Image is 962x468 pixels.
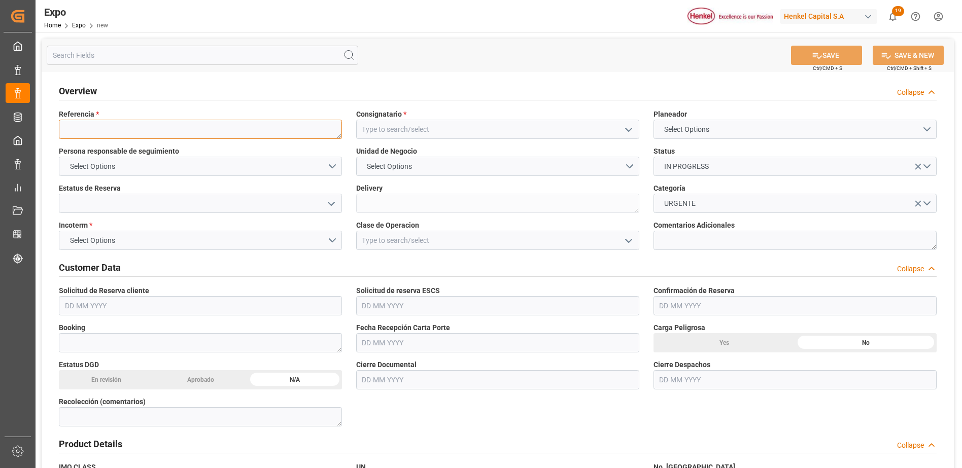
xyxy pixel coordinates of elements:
span: Estatus DGD [59,359,99,370]
div: Collapse [897,440,924,451]
input: DD-MM-YYYY [356,296,639,315]
button: open menu [620,122,635,137]
button: open menu [654,157,937,176]
span: Estatus de Reserva [59,183,121,194]
span: 19 [892,6,904,16]
span: Persona responsable de seguimiento [59,146,179,157]
span: Booking [59,322,85,333]
div: Aprobado [153,370,248,389]
span: Solicitud de Reserva cliente [59,285,149,296]
span: Incoterm [59,220,92,231]
h2: Customer Data [59,261,121,274]
button: open menu [59,157,342,176]
span: Ctrl/CMD + Shift + S [887,64,932,72]
button: Help Center [904,5,927,28]
div: Henkel Capital S.A [780,9,877,24]
a: Expo [72,22,86,29]
div: No [795,333,937,352]
span: Fecha Recepción Carta Porte [356,322,450,333]
span: Cierre Documental [356,359,417,370]
h2: Product Details [59,437,122,451]
input: Search Fields [47,46,358,65]
span: Cierre Despachos [654,359,710,370]
span: Clase de Operacion [356,220,419,231]
input: Type to search/select [356,120,639,139]
div: Collapse [897,87,924,98]
span: Select Options [65,161,120,172]
input: DD-MM-YYYY [654,296,937,315]
input: DD-MM-YYYY [356,333,639,352]
span: Consignatario [356,109,406,120]
button: Henkel Capital S.A [780,7,881,26]
input: DD-MM-YYYY [654,370,937,389]
button: SAVE [791,46,862,65]
div: Expo [44,5,108,20]
span: Delivery [356,183,383,194]
span: Recolección (comentarios) [59,397,146,407]
button: SAVE & NEW [873,46,944,65]
button: open menu [356,157,639,176]
a: Home [44,22,61,29]
button: open menu [654,120,937,139]
span: Ctrl/CMD + S [813,64,842,72]
span: URGENTE [659,198,701,209]
div: Collapse [897,264,924,274]
span: Select Options [362,161,417,172]
span: Planeador [654,109,687,120]
span: Comentarios Adicionales [654,220,735,231]
button: open menu [59,231,342,250]
span: Select Options [65,235,120,246]
img: Henkel%20logo.jpg_1689854090.jpg [688,8,773,25]
div: En revisión [59,370,153,389]
input: DD-MM-YYYY [59,296,342,315]
span: Status [654,146,675,157]
button: show 19 new notifications [881,5,904,28]
span: Confirmación de Reserva [654,285,735,296]
span: Select Options [659,124,714,135]
span: IN PROGRESS [659,161,714,172]
span: Categoría [654,183,685,194]
span: Solicitud de reserva ESCS [356,285,440,296]
input: Type to search/select [356,231,639,250]
button: open menu [323,196,338,211]
div: N/A [248,370,342,389]
button: open menu [654,194,937,213]
button: open menu [620,233,635,248]
span: Referencia [59,109,99,120]
input: DD-MM-YYYY [356,370,639,389]
h2: Overview [59,84,97,98]
span: Unidad de Negocio [356,146,417,157]
div: Yes [654,333,795,352]
span: Carga Peligrosa [654,322,705,333]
